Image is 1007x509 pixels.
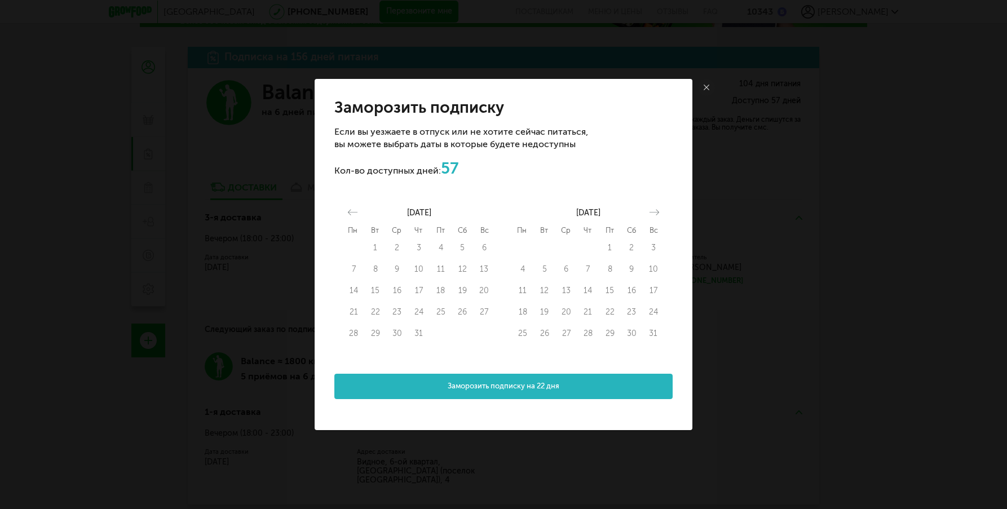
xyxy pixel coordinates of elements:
div: [DATE] [512,206,664,220]
td: Not available. Wednesday, July 16, 2025 [386,280,408,301]
button: 8 [365,258,387,280]
button: 18 [512,301,534,322]
td: Not available. Monday, July 28, 2025 [343,322,365,344]
td: Not available. Monday, August 18, 2025 [512,301,534,322]
button: 29 [365,322,387,344]
td: Not available. Friday, July 4, 2025 [430,237,452,258]
td: Not available. Thursday, August 28, 2025 [577,322,599,344]
p: Кол-во доступных дней: [334,160,588,178]
td: Not available. Tuesday, August 12, 2025 [534,280,556,301]
td: Not available. Saturday, July 5, 2025 [452,237,474,258]
td: Not available. Monday, August 25, 2025 [512,322,534,344]
button: 16 [621,280,643,301]
button: 11 [512,280,534,301]
button: 3 [642,237,664,258]
td: Not available. Thursday, August 7, 2025 [577,258,599,280]
button: 31 [642,322,664,344]
button: 1 [365,237,387,258]
h2: Заморозить подписку [334,99,588,117]
button: 28 [343,322,365,344]
td: Not available. Friday, August 22, 2025 [599,301,621,322]
button: 10 [408,258,430,280]
p: Если вы уезжаете в отпуск или не хотите сейчас питаться, вы можете выбрать даты в которые будете ... [334,126,588,151]
button: 17 [642,280,664,301]
td: Not available. Saturday, August 23, 2025 [621,301,643,322]
button: Заморозить подписку на 22 дня [334,374,673,399]
td: Not available. Saturday, August 30, 2025 [621,322,643,344]
button: 3 [408,237,430,258]
button: 26 [452,301,474,322]
td: Not available. Friday, August 15, 2025 [599,280,621,301]
td: Not available. Wednesday, July 9, 2025 [386,258,408,280]
button: 4 [512,258,534,280]
button: 12 [452,258,474,280]
td: Not available. Thursday, July 10, 2025 [408,258,430,280]
td: Not available. Sunday, August 10, 2025 [642,258,664,280]
td: Not available. Friday, July 25, 2025 [430,301,452,322]
button: 22 [365,301,387,322]
td: Not available. Monday, July 14, 2025 [343,280,365,301]
td: Not available. Tuesday, July 15, 2025 [365,280,387,301]
button: 29 [599,322,621,344]
button: 18 [430,280,452,301]
button: 7 [343,258,365,280]
td: Not available. Saturday, August 16, 2025 [621,280,643,301]
button: 1 [599,237,621,258]
td: Not available. Friday, August 8, 2025 [599,258,621,280]
td: Not available. Monday, July 21, 2025 [343,301,365,322]
button: 30 [386,322,408,344]
td: Not available. Thursday, July 3, 2025 [408,237,430,258]
button: Move forward to switch to the next month. [644,205,664,220]
td: Not available. Friday, July 18, 2025 [430,280,452,301]
td: Not available. Sunday, August 24, 2025 [642,301,664,322]
button: 28 [577,322,599,344]
button: 17 [408,280,430,301]
button: 27 [473,301,495,322]
button: 6 [473,237,495,258]
button: 10 [642,258,664,280]
button: 12 [534,280,556,301]
td: Not available. Thursday, July 31, 2025 [408,322,430,344]
td: Not available. Saturday, July 26, 2025 [452,301,474,322]
button: 2 [386,237,408,258]
button: 14 [343,280,365,301]
button: 24 [642,301,664,322]
button: 8 [599,258,621,280]
td: Not available. Wednesday, July 23, 2025 [386,301,408,322]
td: Not available. Thursday, August 14, 2025 [577,280,599,301]
button: 2 [621,237,643,258]
td: Not available. Monday, August 4, 2025 [512,258,534,280]
button: 11 [430,258,452,280]
span: Заморозить подписку на 22 дня [448,381,559,392]
div: [DATE] [343,206,495,220]
td: Not available. Wednesday, August 20, 2025 [555,301,577,322]
td: Not available. Friday, August 29, 2025 [599,322,621,344]
td: Not available. Wednesday, August 27, 2025 [555,322,577,344]
td: Not available. Saturday, July 12, 2025 [452,258,474,280]
td: Not available. Thursday, July 24, 2025 [408,301,430,322]
button: 15 [365,280,387,301]
td: Not available. Monday, July 7, 2025 [343,258,365,280]
button: 19 [452,280,474,301]
button: 23 [621,301,643,322]
button: 22 [599,301,621,322]
td: Not available. Friday, August 1, 2025 [599,237,621,258]
td: Not available. Saturday, August 9, 2025 [621,258,643,280]
td: Not available. Sunday, July 13, 2025 [473,258,495,280]
td: Not available. Tuesday, August 5, 2025 [534,258,556,280]
button: 21 [343,301,365,322]
button: 20 [473,280,495,301]
td: Not available. Saturday, July 19, 2025 [452,280,474,301]
button: 5 [452,237,474,258]
button: 24 [408,301,430,322]
td: Not available. Thursday, July 17, 2025 [408,280,430,301]
td: Not available. Tuesday, July 29, 2025 [365,322,387,344]
td: Not available. Tuesday, July 22, 2025 [365,301,387,322]
td: Not available. Sunday, August 17, 2025 [642,280,664,301]
button: 25 [430,301,452,322]
button: 6 [555,258,577,280]
button: 19 [534,301,556,322]
td: Not available. Sunday, July 6, 2025 [473,237,495,258]
button: 27 [555,322,577,344]
button: 9 [621,258,643,280]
